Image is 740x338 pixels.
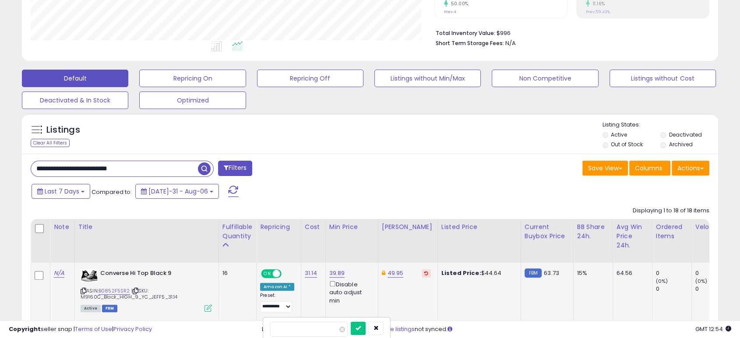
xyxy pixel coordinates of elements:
[222,222,253,241] div: Fulfillable Quantity
[81,269,212,311] div: ASIN:
[695,269,731,277] div: 0
[633,207,709,215] div: Displaying 1 to 18 of 18 items
[388,269,404,278] a: 49.95
[78,222,215,232] div: Title
[436,27,703,38] li: $996
[45,187,79,196] span: Last 7 Days
[329,269,345,278] a: 39.89
[611,141,643,148] label: Out of Stock
[9,325,152,334] div: seller snap | |
[139,92,246,109] button: Optimized
[590,0,605,7] small: 11.16%
[148,187,208,196] span: [DATE]-31 - Aug-06
[610,70,716,87] button: Listings without Cost
[260,283,294,291] div: Amazon AI *
[102,305,118,312] span: FBM
[32,184,90,199] button: Last 7 Days
[100,269,207,280] b: Converse Hi Top Black 9
[75,325,112,333] a: Terms of Use
[629,161,670,176] button: Columns
[656,278,668,285] small: (0%)
[441,222,517,232] div: Listed Price
[280,270,294,278] span: OFF
[444,9,456,14] small: Prev: 4
[22,70,128,87] button: Default
[257,70,363,87] button: Repricing Off
[525,268,542,278] small: FBM
[441,269,514,277] div: $44.64
[372,325,415,333] a: 3 active listings
[22,92,128,109] button: Deactivated & In Stock
[262,325,732,334] div: Last InventoryLab Update: 4 hours ago, not synced.
[603,121,718,129] p: Listing States:
[586,9,610,14] small: Prev: 59.43%
[656,222,688,241] div: Ordered Items
[305,222,322,232] div: Cost
[262,270,273,278] span: ON
[617,269,645,277] div: 64.56
[9,325,41,333] strong: Copyright
[582,161,628,176] button: Save View
[382,222,434,232] div: [PERSON_NAME]
[329,279,371,305] div: Disable auto adjust min
[492,70,598,87] button: Non Competitive
[611,131,627,138] label: Active
[99,287,130,295] a: B0852F5SR2
[695,222,727,232] div: Velocity
[695,285,731,293] div: 0
[617,222,648,250] div: Avg Win Price 24h.
[139,70,246,87] button: Repricing On
[448,0,469,7] small: 50.00%
[669,131,702,138] label: Deactivated
[54,222,71,232] div: Note
[672,161,709,176] button: Actions
[46,124,80,136] h5: Listings
[218,161,252,176] button: Filters
[54,269,64,278] a: N/A
[329,222,374,232] div: Min Price
[113,325,152,333] a: Privacy Policy
[656,285,691,293] div: 0
[525,222,570,241] div: Current Buybox Price
[635,164,662,173] span: Columns
[441,269,481,277] b: Listed Price:
[577,222,609,241] div: BB Share 24h.
[81,269,98,282] img: 41VzooV8UiL._SL40_.jpg
[260,292,294,312] div: Preset:
[374,70,481,87] button: Listings without Min/Max
[81,305,101,312] span: All listings currently available for purchase on Amazon
[222,269,250,277] div: 16
[260,222,297,232] div: Repricing
[695,278,708,285] small: (0%)
[695,325,731,333] span: 2025-08-14 12:54 GMT
[669,141,693,148] label: Archived
[656,269,691,277] div: 0
[81,287,178,300] span: | SKU: M9160C_Black_HIGH_9_YC_JEFF5_31.14
[135,184,219,199] button: [DATE]-31 - Aug-06
[31,139,70,147] div: Clear All Filters
[577,269,606,277] div: 15%
[436,39,504,47] b: Short Term Storage Fees:
[505,39,516,47] span: N/A
[544,269,559,277] span: 63.73
[436,29,495,37] b: Total Inventory Value:
[92,188,132,196] span: Compared to:
[305,269,317,278] a: 31.14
